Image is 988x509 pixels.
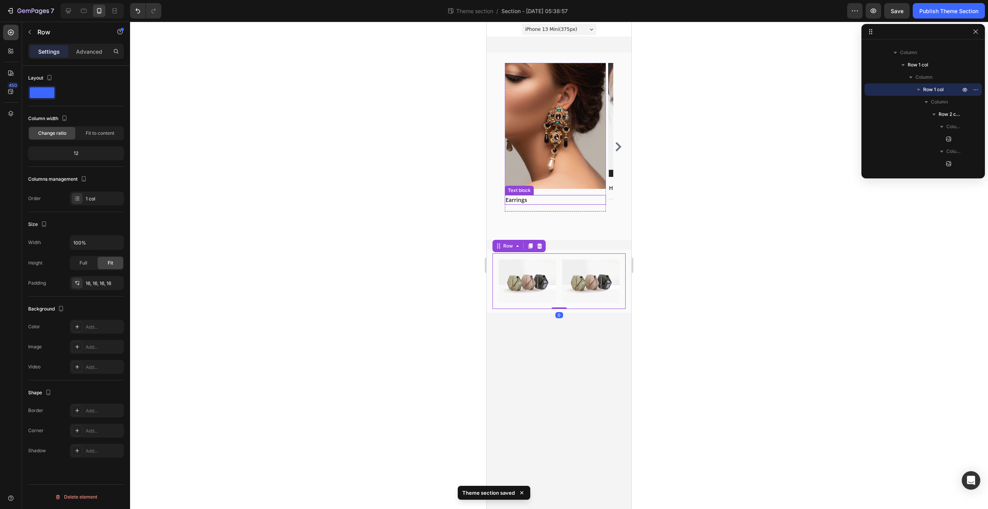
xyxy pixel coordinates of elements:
[462,489,515,497] p: Theme section saved
[962,471,980,490] div: Open Intercom Messenger
[28,363,41,370] div: Video
[913,3,985,19] button: Publish Theme Section
[86,407,122,414] div: Add...
[51,6,54,15] p: 7
[939,110,962,118] span: Row 2 cols
[69,290,76,297] div: 0
[86,364,122,371] div: Add...
[891,8,903,14] span: Save
[122,41,223,155] a: Image Title
[28,280,46,287] div: Padding
[3,3,58,19] button: 7
[28,260,42,266] div: Height
[86,428,122,434] div: Add...
[86,448,122,455] div: Add...
[76,238,133,281] img: image_demo.jpg
[28,73,54,83] div: Layout
[28,114,69,124] div: Column width
[28,239,41,246] div: Width
[946,148,962,155] span: Column 2
[28,174,88,185] div: Columns management
[7,82,19,88] div: 450
[28,343,42,350] div: Image
[946,123,962,131] span: Column 1
[86,195,122,202] div: 1 col
[919,7,978,15] div: Publish Theme Section
[108,260,113,266] span: Fit
[28,304,66,314] div: Background
[122,41,223,155] img: Alt Image
[501,7,568,15] span: Section - [DATE] 05:38:57
[28,407,43,414] div: Border
[496,7,498,15] span: /
[28,388,53,398] div: Shape
[122,162,222,170] p: Hamel Seoul Vegan Collection
[28,323,40,330] div: Color
[37,27,103,37] p: Row
[38,130,66,137] span: Change ratio
[884,3,910,19] button: Save
[28,427,44,434] div: Corner
[86,280,122,287] div: 16, 16, 16, 16
[28,447,46,454] div: Shadow
[455,7,495,15] span: Theme section
[55,492,97,502] div: Delete element
[15,221,28,228] div: Row
[28,219,49,230] div: Size
[28,491,124,503] button: Delete element
[125,119,138,131] button: Carousel Next Arrow
[130,3,161,19] div: Undo/Redo
[915,73,932,81] span: Column
[923,86,944,93] span: Row 1 col
[931,98,948,106] span: Column
[908,61,928,69] span: Row 1 col
[38,48,60,56] p: Settings
[900,49,917,56] span: Column
[28,195,41,202] div: Order
[76,48,102,56] p: Advanced
[12,238,69,281] img: image_demo.jpg
[70,236,123,249] input: Auto
[80,260,87,266] span: Full
[122,161,223,171] div: Rich Text Editor. Editing area: main
[86,130,114,137] span: Fit to content
[487,22,631,509] iframe: Design area
[30,148,122,159] div: 12
[86,344,122,351] div: Add...
[86,324,122,331] div: Add...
